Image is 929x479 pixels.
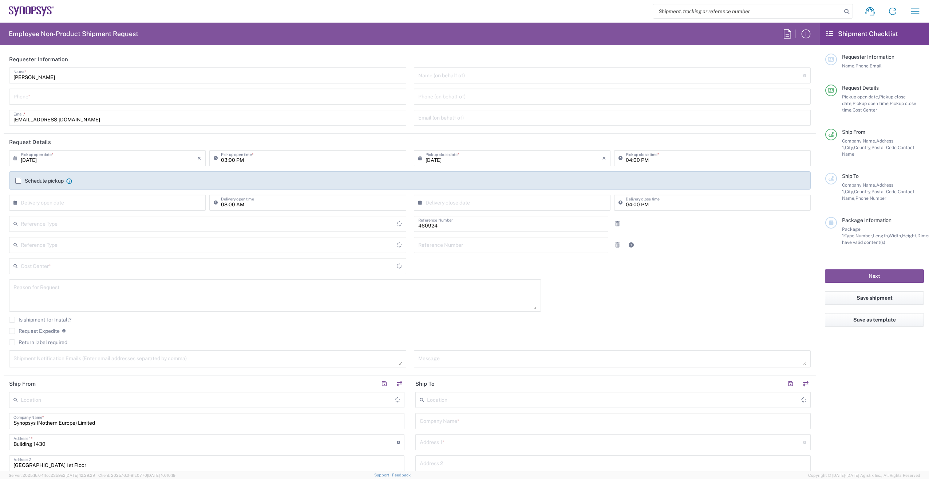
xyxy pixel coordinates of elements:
span: [DATE] 10:40:19 [147,473,175,478]
a: Feedback [392,473,411,477]
i: × [602,152,606,164]
label: Request Expedite [9,328,60,334]
h2: Request Details [9,139,51,146]
span: Phone Number [855,195,886,201]
span: Server: 2025.16.0-1ffcc23b9e2 [9,473,95,478]
span: Postal Code, [871,189,898,194]
span: Width, [889,233,902,238]
a: Support [374,473,392,477]
i: × [197,152,201,164]
span: Number, [855,233,873,238]
span: Request Details [842,85,879,91]
a: Add Reference [626,240,636,250]
span: Length, [873,233,889,238]
button: Next [825,269,924,283]
span: Country, [854,145,871,150]
span: Company Name, [842,138,876,144]
label: Schedule pickup [15,178,64,184]
span: Package 1: [842,226,861,238]
h2: Ship To [415,380,435,388]
span: Country, [854,189,871,194]
a: Remove Reference [612,219,622,229]
span: Type, [845,233,855,238]
span: Name, [842,63,855,69]
input: Shipment, tracking or reference number [653,4,842,18]
span: Height, [902,233,917,238]
h2: Shipment Checklist [826,30,898,38]
button: Save shipment [825,291,924,305]
span: Email [870,63,882,69]
h2: Ship From [9,380,36,388]
span: Pickup open date, [842,94,879,100]
h2: Requester Information [9,56,68,63]
label: Is shipment for Install? [9,317,71,323]
span: Package Information [842,217,892,223]
span: Cost Center [853,107,877,113]
span: Phone, [855,63,870,69]
span: Requester Information [842,54,894,60]
span: Postal Code, [871,145,898,150]
span: City, [845,145,854,150]
span: [DATE] 12:29:29 [66,473,95,478]
span: Copyright © [DATE]-[DATE] Agistix Inc., All Rights Reserved [808,472,920,479]
span: Client: 2025.16.0-8fc0770 [98,473,175,478]
a: Remove Reference [612,240,622,250]
label: Return label required [9,339,67,345]
button: Save as template [825,313,924,327]
h2: Employee Non-Product Shipment Request [9,30,138,38]
span: Company Name, [842,182,876,188]
span: City, [845,189,854,194]
span: Ship To [842,173,859,179]
span: Pickup open time, [853,101,890,106]
span: Ship From [842,129,865,135]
